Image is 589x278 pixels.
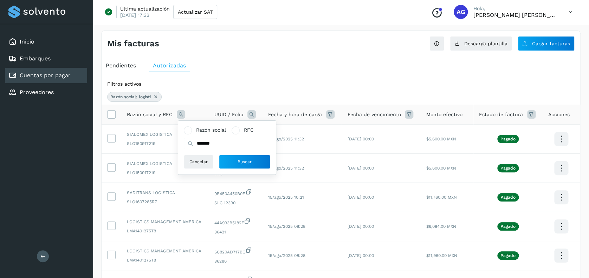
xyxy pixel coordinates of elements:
div: Filtros activos [107,80,575,88]
p: [DATE] 17:33 [120,12,149,18]
span: Estado de factura [479,111,523,118]
p: Pagado [500,224,516,229]
span: LOGISTICS MANAGEMENT AMERICA [127,219,203,225]
span: Cargar facturas [532,41,570,46]
span: 36286 [214,258,257,264]
span: [DATE] 00:00 [347,137,374,141]
span: SLO1607285R7 [127,199,203,205]
span: 36421 [214,229,257,235]
span: $11,960.00 MXN [426,253,457,258]
h4: Mis facturas [107,39,159,49]
span: LOGISTICS MANAGEMENT AMERICA [127,248,203,254]
span: Razón social: logisti [110,94,151,100]
span: SADITRANS LOGISTICA [127,190,203,196]
a: Embarques [20,55,51,62]
p: Pagado [500,166,516,171]
span: Autorizadas [153,62,186,69]
span: SLO150917219 [127,140,203,147]
span: Pendientes [106,62,136,69]
a: Cuentas por pagar [20,72,71,79]
span: [DATE] 00:00 [347,253,374,258]
span: Fecha y hora de carga [268,111,322,118]
span: $5,600.00 MXN [426,166,456,171]
div: Razón social: logisti [107,92,162,102]
p: Pagado [500,195,516,200]
span: Monto efectivo [426,111,462,118]
span: 15/ago/2025 08:28 [268,224,305,229]
button: Descarga plantilla [450,36,512,51]
button: Cargar facturas [518,36,575,51]
span: Fecha de vencimiento [347,111,401,118]
p: Pagado [500,253,516,258]
span: SIALOMEX LOGISTICA [127,131,203,138]
div: Embarques [5,51,87,66]
span: Descarga plantilla [464,41,507,46]
span: [DATE] 00:00 [347,166,374,171]
span: 15/ago/2025 10:21 [268,195,304,200]
p: Última actualización [120,6,170,12]
span: SLC 12390 [214,200,257,206]
span: Razón social y RFC [127,111,173,118]
span: 15/ago/2025 11:32 [268,137,304,141]
p: Abigail Gonzalez Leon [473,12,558,18]
span: $6,084.00 MXN [426,224,456,229]
span: [DATE] 00:00 [347,195,374,200]
p: Pagado [500,137,516,141]
span: 9B450A450B0E [214,188,257,197]
span: Acciones [548,111,570,118]
span: 44A993B5182F [214,218,257,226]
span: 15/ago/2025 08:28 [268,253,305,258]
span: Actualizar SAT [178,9,213,14]
div: Proveedores [5,85,87,100]
span: 15/ago/2025 11:32 [268,166,304,171]
span: SIALOMEX LOGISTICA [127,160,203,167]
div: Inicio [5,34,87,49]
a: Inicio [20,38,34,45]
a: Proveedores [20,89,54,95]
span: 6C820AD717BC [214,247,257,255]
span: LMA1401275T8 [127,228,203,234]
div: Cuentas por pagar [5,68,87,83]
span: [DATE] 00:00 [347,224,374,229]
span: UUID / Folio [214,111,243,118]
button: Actualizar SAT [173,5,217,19]
p: Hola, [473,6,558,12]
span: LMA1401275T8 [127,257,203,263]
span: SLO150917219 [127,170,203,176]
span: $5,600.00 MXN [426,137,456,141]
span: $11,760.00 MXN [426,195,457,200]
